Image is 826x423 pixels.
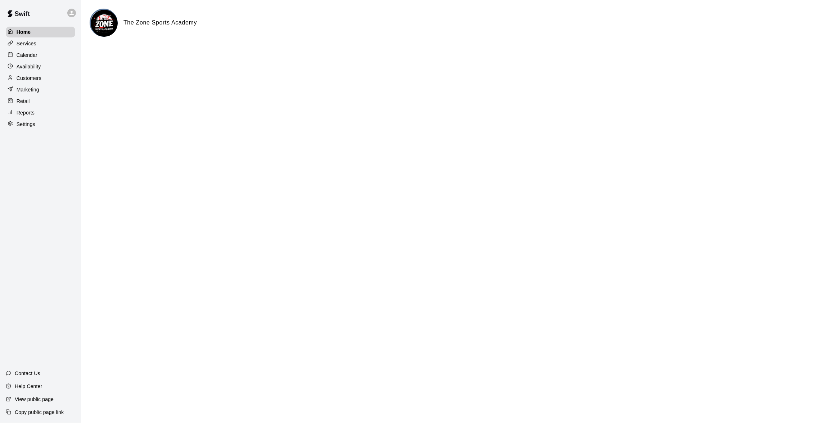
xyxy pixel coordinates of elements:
a: Calendar [6,50,75,60]
p: Calendar [17,51,37,59]
a: Availability [6,61,75,72]
h6: The Zone Sports Academy [123,18,197,27]
p: Customers [17,75,41,82]
img: The Zone Sports Academy logo [91,10,118,37]
p: Marketing [17,86,39,93]
a: Settings [6,119,75,130]
a: Home [6,27,75,37]
p: View public page [15,396,54,403]
a: Marketing [6,84,75,95]
a: Services [6,38,75,49]
a: Customers [6,73,75,84]
p: Copy public page link [15,409,64,416]
p: Contact Us [15,370,40,377]
p: Settings [17,121,35,128]
p: Help Center [15,383,42,390]
p: Retail [17,98,30,105]
a: Reports [6,107,75,118]
p: Availability [17,63,41,70]
p: Home [17,28,31,36]
a: Retail [6,96,75,107]
p: Reports [17,109,35,116]
p: Services [17,40,36,47]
